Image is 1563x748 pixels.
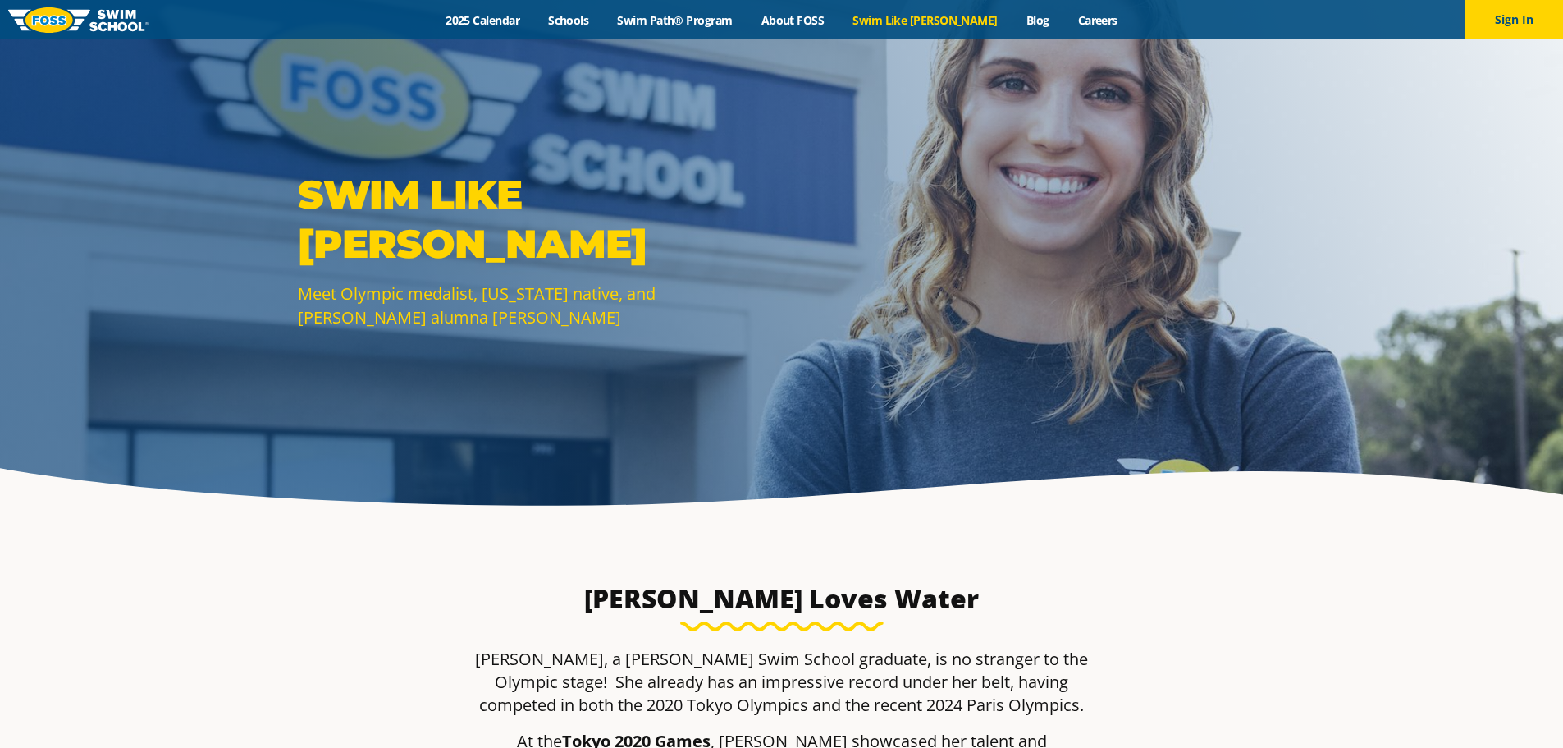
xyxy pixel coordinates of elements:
[1012,12,1063,28] a: Blog
[534,12,603,28] a: Schools
[747,12,839,28] a: About FOSS
[839,12,1012,28] a: Swim Like [PERSON_NAME]
[432,12,534,28] a: 2025 Calendar
[559,582,1005,615] h3: [PERSON_NAME] Loves Water
[298,170,774,268] p: SWIM LIKE [PERSON_NAME]
[603,12,747,28] a: Swim Path® Program
[298,282,774,329] p: Meet Olympic medalist, [US_STATE] native, and [PERSON_NAME] alumna [PERSON_NAME]
[1063,12,1131,28] a: Careers
[462,648,1102,717] p: [PERSON_NAME], a [PERSON_NAME] Swim School graduate, is no stranger to the Olympic stage! She alr...
[8,7,149,33] img: FOSS Swim School Logo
